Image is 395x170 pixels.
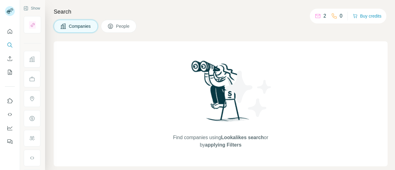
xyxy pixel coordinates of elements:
p: 0 [340,12,343,20]
button: Quick start [5,26,15,37]
button: Dashboard [5,122,15,134]
span: Companies [69,23,91,29]
button: Use Surfe on LinkedIn [5,95,15,106]
img: Surfe Illustration - Woman searching with binoculars [189,59,253,128]
span: Find companies using or by [171,134,270,149]
h4: Search [54,7,388,16]
span: People [116,23,130,29]
button: Feedback [5,136,15,147]
button: My lists [5,67,15,78]
button: Buy credits [353,12,381,20]
button: Search [5,39,15,51]
img: Surfe Illustration - Stars [221,66,276,122]
p: 2 [323,12,326,20]
button: Enrich CSV [5,53,15,64]
span: applying Filters [205,142,241,147]
button: Use Surfe API [5,109,15,120]
span: Lookalikes search [221,135,264,140]
button: Show [19,4,44,13]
